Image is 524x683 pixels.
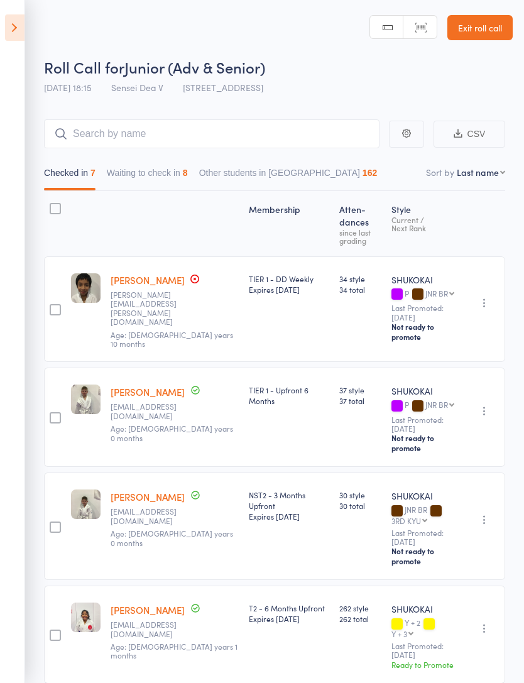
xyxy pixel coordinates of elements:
small: Last Promoted: [DATE] [391,303,454,322]
button: Other students in [GEOGRAPHIC_DATA]162 [199,161,378,190]
span: Junior (Adv & Senior) [124,57,265,77]
div: 162 [363,168,377,178]
div: 7 [90,168,96,178]
img: image1619831081.png [71,489,101,519]
small: rubennaiker195@gmail.com [111,620,192,638]
span: [STREET_ADDRESS] [183,81,263,94]
span: Age: [DEMOGRAPHIC_DATA] years 10 months [111,329,233,349]
span: Age: [DEMOGRAPHIC_DATA] years 0 months [111,528,233,547]
div: since last grading [339,228,381,244]
span: 30 total [339,500,381,511]
div: Not ready to promote [391,433,454,453]
span: [DATE] 18:15 [44,81,92,94]
input: Search by name [44,119,379,148]
button: CSV [434,121,505,148]
div: TIER 1 - Upfront 6 Months [249,385,329,406]
div: SHUKOKAI [391,603,454,615]
div: 3RD KYU [391,516,421,525]
small: jerry.kappen@gmail.com [111,290,192,327]
a: Exit roll call [447,15,513,40]
div: Ready to Promote [391,659,454,670]
div: Current / Next Rank [391,216,454,232]
span: 30 style [339,489,381,500]
span: 37 style [339,385,381,395]
span: Age: [DEMOGRAPHIC_DATA] years 1 months [111,641,237,660]
div: Expires [DATE] [249,613,329,624]
div: Expires [DATE] [249,284,329,295]
a: [PERSON_NAME] [111,273,185,287]
div: NST2 - 3 Months Upfront [249,489,329,522]
div: P [391,400,454,411]
span: 34 total [339,284,381,295]
small: morrisonkurt2003@yahoo.com [111,402,192,420]
div: Style [386,197,459,251]
img: image1722845112.png [71,603,101,632]
div: P [391,289,454,300]
span: 37 total [339,395,381,406]
div: JNR BR [425,400,448,408]
div: Y + 3 [391,630,407,638]
span: 262 style [339,603,381,613]
div: JNR BR [425,289,448,297]
a: [PERSON_NAME] [111,490,185,503]
div: Not ready to promote [391,322,454,342]
div: Last name [457,166,499,178]
div: Not ready to promote [391,546,454,566]
a: [PERSON_NAME] [111,603,185,616]
div: SHUKOKAI [391,489,454,502]
div: JNR BR [391,505,454,524]
span: 34 style [339,273,381,284]
div: Y + 2 [391,618,454,637]
div: Atten­dances [334,197,386,251]
img: image1619831063.png [71,385,101,414]
button: Checked in7 [44,161,96,190]
small: Last Promoted: [DATE] [391,642,454,660]
small: Last Promoted: [DATE] [391,528,454,547]
div: TIER 1 - DD Weekly [249,273,329,295]
span: Age: [DEMOGRAPHIC_DATA] years 0 months [111,423,233,442]
div: Membership [244,197,334,251]
span: Sensei Dea V [111,81,163,94]
div: SHUKOKAI [391,385,454,397]
div: T2 - 6 Months Upfront [249,603,329,624]
span: Roll Call for [44,57,124,77]
img: image1648802797.png [71,273,101,303]
a: [PERSON_NAME] [111,385,185,398]
small: morrisonkurt2003@yahoo.com [111,507,192,525]
label: Sort by [426,166,454,178]
button: Waiting to check in8 [107,161,188,190]
small: Last Promoted: [DATE] [391,415,454,434]
div: SHUKOKAI [391,273,454,286]
div: Expires [DATE] [249,511,329,522]
span: 262 total [339,613,381,624]
div: 8 [183,168,188,178]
